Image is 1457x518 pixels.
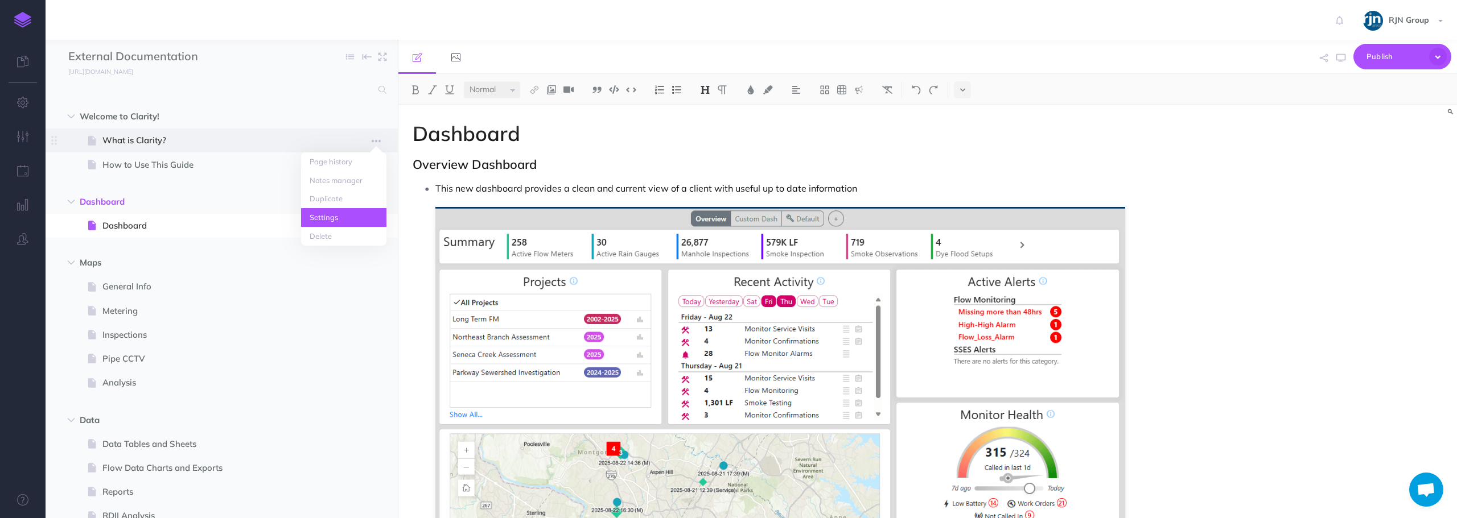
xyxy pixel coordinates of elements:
[102,328,330,342] span: Inspections
[102,304,330,318] span: Metering
[444,85,455,94] img: Underline button
[427,85,438,94] img: Italic button
[911,85,921,94] img: Undo
[102,219,330,233] span: Dashboard
[882,85,892,94] img: Clear styles button
[80,110,315,123] span: Welcome to Clarity!
[102,280,330,293] span: General Info
[763,85,773,94] img: Text background color button
[46,65,145,77] a: [URL][DOMAIN_NAME]
[746,85,756,94] img: Text color button
[928,85,939,94] img: Redo
[102,485,330,499] span: Reports
[791,85,801,94] img: Alignment dropdown menu button
[102,376,330,389] span: Analysis
[655,85,665,94] img: Ordered list button
[700,85,710,94] img: Headings dropdown button
[410,85,421,94] img: Bold button
[672,85,682,94] img: Unordered list button
[854,85,864,94] img: Callout dropdown menu button
[68,48,202,65] input: Documentation Name
[14,12,31,28] img: logo-mark.svg
[68,68,133,76] small: [URL][DOMAIN_NAME]
[102,158,330,172] span: How to Use This Guide
[80,413,315,427] span: Data
[1367,48,1423,65] span: Publish
[529,85,540,94] img: Link button
[413,122,1125,145] h1: Dashboard
[1409,473,1443,507] a: Open chat
[80,256,315,270] span: Maps
[301,152,386,171] a: Page history
[1363,11,1383,31] img: qOk4ELZV8BckfBGsOcnHYIzU57XHwz04oqaxT1D6.jpeg
[592,85,602,94] img: Blockquote button
[301,227,386,246] a: Delete
[80,195,315,209] span: Dashboard
[413,158,1125,171] h2: Overview Dashboard
[546,85,557,94] img: Add image button
[717,85,727,94] img: Paragraph button
[563,85,574,94] img: Add video button
[301,208,386,227] a: Settings
[435,180,1125,197] p: This new dashboard provides a clean and current view of a client with useful up to date information
[626,85,636,94] img: Inline code button
[1383,15,1435,25] span: RJN Group
[609,85,619,94] img: Code block button
[102,461,330,475] span: Flow Data Charts and Exports
[837,85,847,94] img: Create table button
[68,80,372,100] input: Search
[102,437,330,451] span: Data Tables and Sheets
[1353,44,1451,69] button: Publish
[301,189,386,208] a: Duplicate
[102,352,330,366] span: Pipe CCTV
[102,134,330,147] span: What is Clarity?
[301,171,386,190] a: Notes manager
